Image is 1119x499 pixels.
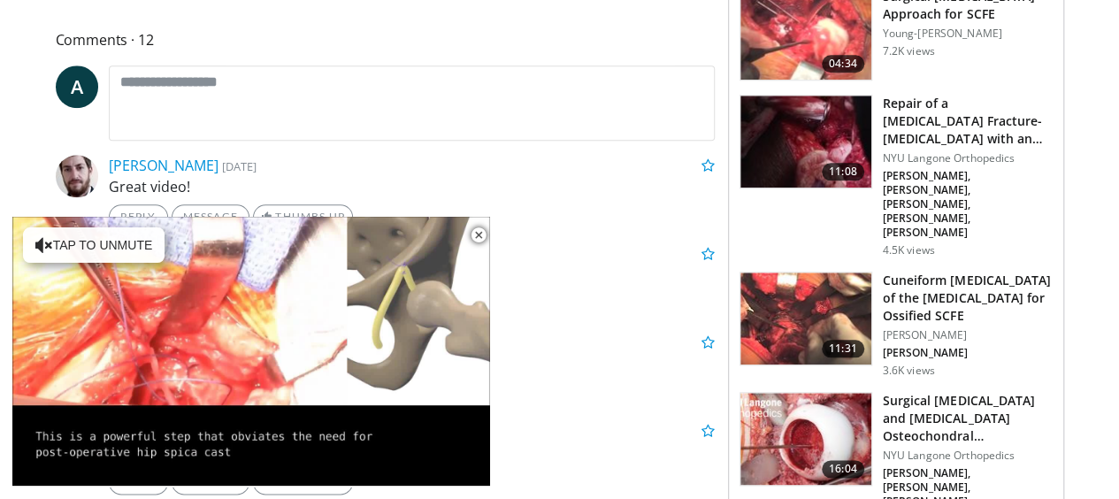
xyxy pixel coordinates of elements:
[883,449,1053,463] p: NYU Langone Orthopedics
[883,44,935,58] p: 7.2K views
[740,96,871,188] img: e0bf5789-0c21-4b22-913b-182734ea1c3f.150x105_q85_crop-smart_upscale.jpg
[883,392,1053,445] h3: Surgical [MEDICAL_DATA] and [MEDICAL_DATA] Osteochondral [MEDICAL_DATA] Tr…
[253,204,353,229] a: Thumbs Up
[883,272,1053,325] h3: Cuneiform [MEDICAL_DATA] of the [MEDICAL_DATA] for Ossified SCFE
[56,155,98,197] img: Avatar
[883,169,1053,240] p: [PERSON_NAME], [PERSON_NAME], [PERSON_NAME], [PERSON_NAME], [PERSON_NAME]
[56,65,98,108] a: A
[822,163,864,180] span: 11:08
[883,151,1053,165] p: NYU Langone Orthopedics
[740,393,871,485] img: b30fb668-caa2-4606-96f7-87934e3499aa.jpg.150x105_q85_crop-smart_upscale.jpg
[883,328,1053,342] p: [PERSON_NAME]
[822,340,864,357] span: 11:31
[740,272,1053,378] a: 11:31 Cuneiform [MEDICAL_DATA] of the [MEDICAL_DATA] for Ossified SCFE [PERSON_NAME] [PERSON_NAME...
[883,364,935,378] p: 3.6K views
[822,55,864,73] span: 04:34
[56,28,715,51] span: Comments 12
[109,156,218,175] a: [PERSON_NAME]
[12,217,490,487] video-js: Video Player
[740,95,1053,257] a: 11:08 Repair of a [MEDICAL_DATA] Fracture-[MEDICAL_DATA] with an Associated Pos… NYU Langone Orth...
[822,460,864,478] span: 16:04
[222,158,257,174] small: [DATE]
[461,217,496,254] button: Close
[109,204,168,229] a: Reply
[740,273,871,365] img: JRVPgfEGVIKO2Er35hMDoxOjA4MTtFn1_1.150x105_q85_crop-smart_upscale.jpg
[109,176,715,197] p: Great video!
[883,95,1053,148] h3: Repair of a [MEDICAL_DATA] Fracture-[MEDICAL_DATA] with an Associated Pos…
[172,204,249,229] a: Message
[883,27,1053,41] p: Young-[PERSON_NAME]
[883,243,935,257] p: 4.5K views
[883,346,1053,360] p: [PERSON_NAME]
[23,227,165,263] button: Tap to unmute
